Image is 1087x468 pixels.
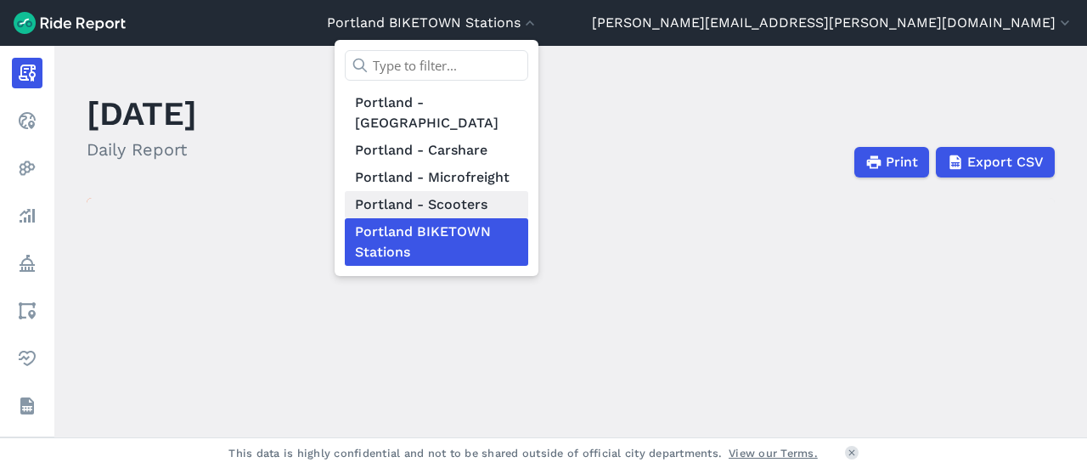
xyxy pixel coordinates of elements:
[345,50,528,81] input: Type to filter...
[345,89,528,137] a: Portland - [GEOGRAPHIC_DATA]
[345,191,528,218] a: Portland - Scooters
[345,218,528,266] a: Portland BIKETOWN Stations
[345,164,528,191] a: Portland - Microfreight
[345,137,528,164] a: Portland - Carshare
